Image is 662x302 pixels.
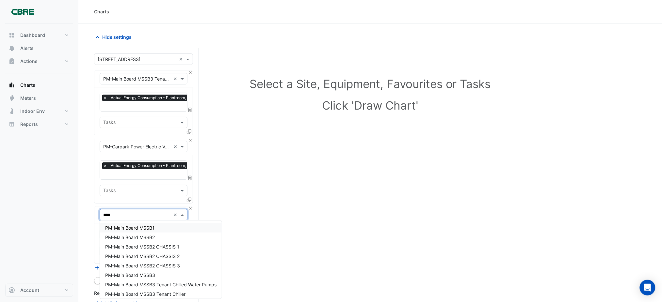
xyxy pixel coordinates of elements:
[105,263,180,268] span: PM-Main Board MSSB2 CHASSIS 3
[108,98,632,112] h1: Click 'Draw Chart'
[109,95,208,101] span: Actual Energy Consumption - Plantroom, Plantroom
[5,79,73,92] button: Charts
[94,264,134,271] button: Add Equipment
[20,45,34,52] span: Alerts
[187,197,191,203] span: Clone Favourites and Tasks from this Equipment to other Equipment
[188,70,193,75] button: Close
[94,290,128,296] label: Reference Lines
[179,56,185,63] span: Clear
[8,108,15,114] app-icon: Indoor Env
[20,121,38,128] span: Reports
[5,105,73,118] button: Indoor Env
[108,77,632,91] h1: Select a Site, Equipment, Favourites or Tasks
[94,8,109,15] div: Charts
[105,282,217,287] span: PM-Main Board MSSB3 Tenant Chilled Water Pumps
[8,45,15,52] app-icon: Alerts
[105,272,155,278] span: PM-Main Board MSSB3
[102,187,116,195] div: Tasks
[105,225,154,231] span: PM-Main Board MSSB1
[109,162,208,169] span: Actual Energy Consumption - Plantroom, Plantroom
[102,95,108,101] span: ×
[5,55,73,68] button: Actions
[5,29,73,42] button: Dashboard
[8,58,15,65] app-icon: Actions
[102,119,116,127] div: Tasks
[640,280,655,295] div: Open Intercom Messenger
[20,58,38,65] span: Actions
[20,82,35,88] span: Charts
[105,291,186,297] span: PM-Main Board MSSB3 Tenant Chiller
[102,162,108,169] span: ×
[5,42,73,55] button: Alerts
[8,82,15,88] app-icon: Charts
[173,143,179,150] span: Clear
[100,220,222,299] div: Options List
[8,95,15,101] app-icon: Meters
[20,32,45,38] span: Dashboard
[5,118,73,131] button: Reports
[102,34,132,40] span: Hide settings
[8,121,15,128] app-icon: Reports
[173,211,179,218] span: Clear
[5,92,73,105] button: Meters
[188,138,193,143] button: Close
[187,107,193,113] span: Choose Function
[8,5,37,18] img: Company Logo
[20,287,39,294] span: Account
[8,32,15,38] app-icon: Dashboard
[188,206,193,211] button: Close
[105,253,180,259] span: PM-Main Board MSSB2 CHASSIS 2
[187,175,193,181] span: Choose Function
[20,95,36,101] span: Meters
[173,75,179,82] span: Clear
[105,234,155,240] span: PM-Main Board MSSB2
[20,108,45,114] span: Indoor Env
[105,244,179,249] span: PM-Main Board MSSB2 CHASSIS 1
[94,31,136,43] button: Hide settings
[5,284,73,297] button: Account
[187,129,191,134] span: Clone Favourites and Tasks from this Equipment to other Equipment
